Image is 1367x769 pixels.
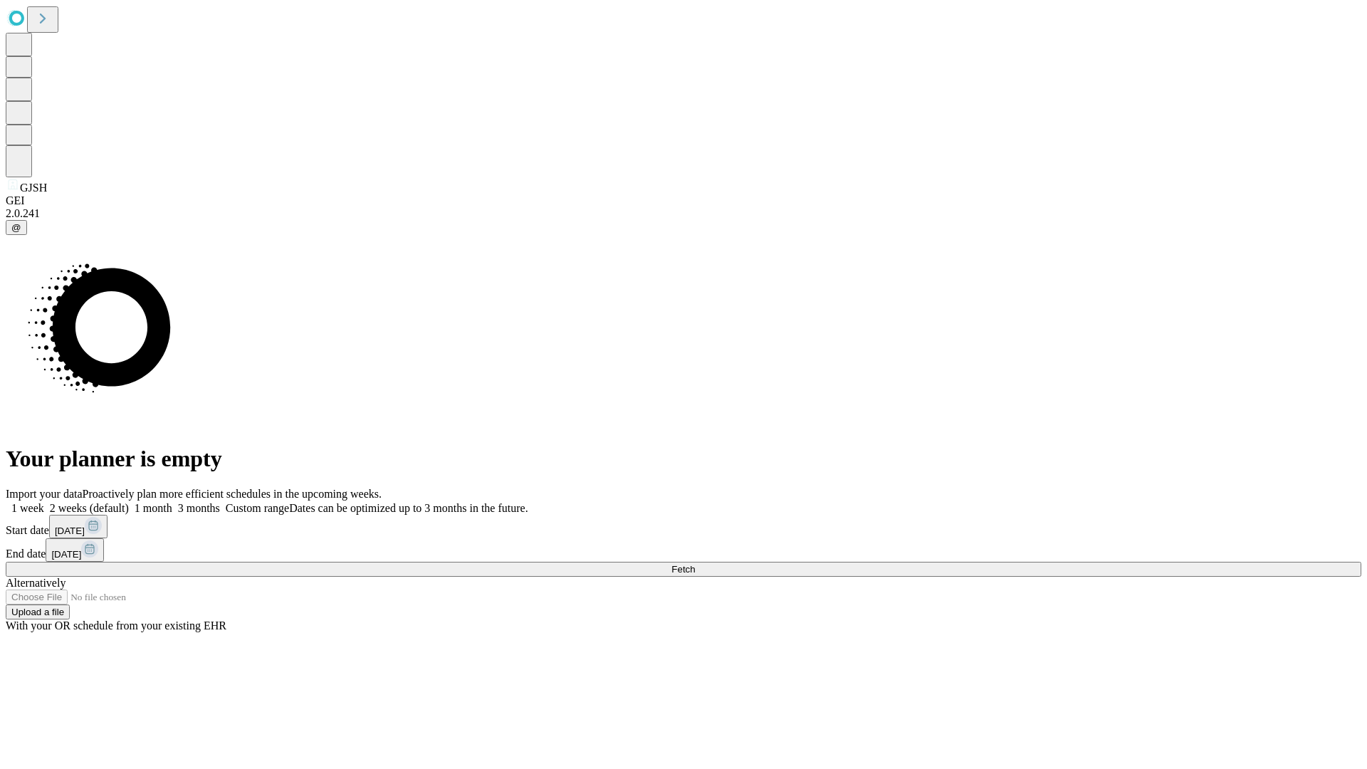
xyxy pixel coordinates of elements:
span: 3 months [178,502,220,514]
span: [DATE] [51,549,81,560]
span: @ [11,222,21,233]
span: Custom range [226,502,289,514]
span: Alternatively [6,577,66,589]
h1: Your planner is empty [6,446,1361,472]
button: Upload a file [6,605,70,619]
span: 1 week [11,502,44,514]
button: [DATE] [46,538,104,562]
span: Fetch [671,564,695,575]
span: Proactively plan more efficient schedules in the upcoming weeks. [83,488,382,500]
span: 2 weeks (default) [50,502,129,514]
div: GEI [6,194,1361,207]
button: [DATE] [49,515,108,538]
span: With your OR schedule from your existing EHR [6,619,226,632]
span: [DATE] [55,525,85,536]
div: Start date [6,515,1361,538]
span: 1 month [135,502,172,514]
div: 2.0.241 [6,207,1361,220]
span: Dates can be optimized up to 3 months in the future. [289,502,528,514]
button: @ [6,220,27,235]
button: Fetch [6,562,1361,577]
span: Import your data [6,488,83,500]
div: End date [6,538,1361,562]
span: GJSH [20,182,47,194]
